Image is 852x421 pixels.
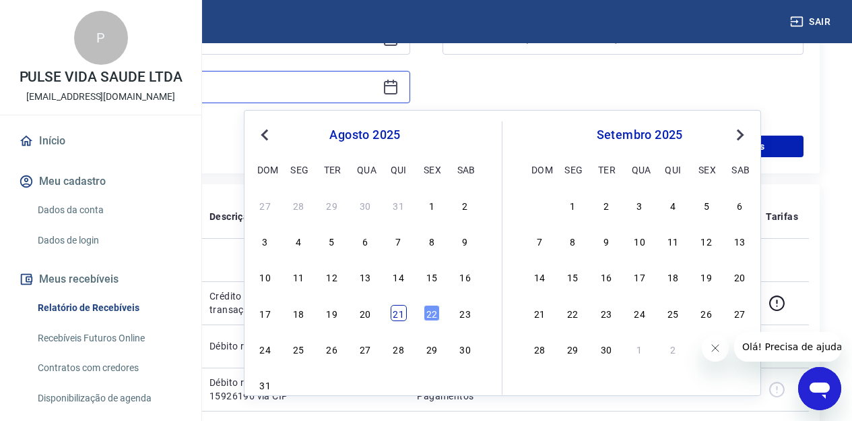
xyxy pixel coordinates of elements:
[324,161,340,177] div: ter
[424,305,440,321] div: Choose sexta-feira, 22 de agosto de 2025
[391,269,407,285] div: Choose quinta-feira, 14 de agosto de 2025
[598,305,614,321] div: Choose terça-feira, 23 de setembro de 2025
[290,161,306,177] div: seg
[457,376,473,393] div: Choose sábado, 6 de setembro de 2025
[8,9,113,20] span: Olá! Precisa de ajuda?
[26,90,175,104] p: [EMAIL_ADDRESS][DOMAIN_NAME]
[457,161,473,177] div: sab
[798,367,841,410] iframe: Botão para abrir a janela de mensagens
[257,161,273,177] div: dom
[16,167,185,196] button: Meu cadastro
[531,269,548,285] div: Choose domingo, 14 de setembro de 2025
[731,305,748,321] div: Choose sábado, 27 de setembro de 2025
[632,341,648,357] div: Choose quarta-feira, 1 de outubro de 2025
[209,289,395,316] p: Crédito referente ao recebimento da transação 223857542
[357,269,373,285] div: Choose quarta-feira, 13 de agosto de 2025
[665,269,681,285] div: Choose quinta-feira, 18 de setembro de 2025
[391,341,407,357] div: Choose quinta-feira, 28 de agosto de 2025
[16,126,185,156] a: Início
[424,233,440,249] div: Choose sexta-feira, 8 de agosto de 2025
[391,233,407,249] div: Choose quinta-feira, 7 de agosto de 2025
[257,305,273,321] div: Choose domingo, 17 de agosto de 2025
[324,341,340,357] div: Choose terça-feira, 26 de agosto de 2025
[734,332,841,362] iframe: Mensagem da empresa
[424,197,440,213] div: Choose sexta-feira, 1 de agosto de 2025
[32,354,185,382] a: Contratos com credores
[731,197,748,213] div: Choose sábado, 6 de setembro de 2025
[564,197,581,213] div: Choose segunda-feira, 1 de setembro de 2025
[598,269,614,285] div: Choose terça-feira, 16 de setembro de 2025
[32,294,185,322] a: Relatório de Recebíveis
[598,161,614,177] div: ter
[665,197,681,213] div: Choose quinta-feira, 4 de setembro de 2025
[324,376,340,393] div: Choose terça-feira, 2 de setembro de 2025
[702,335,729,362] iframe: Fechar mensagem
[424,376,440,393] div: Choose sexta-feira, 5 de setembro de 2025
[32,227,185,254] a: Dados de login
[632,305,648,321] div: Choose quarta-feira, 24 de setembro de 2025
[731,233,748,249] div: Choose sábado, 13 de setembro de 2025
[257,127,273,143] button: Previous Month
[32,325,185,352] a: Recebíveis Futuros Online
[531,161,548,177] div: dom
[357,233,373,249] div: Choose quarta-feira, 6 de agosto de 2025
[531,305,548,321] div: Choose domingo, 21 de setembro de 2025
[16,264,185,294] button: Meus recebíveis
[424,341,440,357] div: Choose sexta-feira, 29 de agosto de 2025
[357,197,373,213] div: Choose quarta-feira, 30 de julho de 2025
[531,341,548,357] div: Choose domingo, 28 de setembro de 2025
[665,161,681,177] div: qui
[290,376,306,393] div: Choose segunda-feira, 1 de setembro de 2025
[598,197,614,213] div: Choose terça-feira, 2 de setembro de 2025
[457,341,473,357] div: Choose sábado, 30 de agosto de 2025
[564,269,581,285] div: Choose segunda-feira, 15 de setembro de 2025
[74,11,128,65] div: P
[209,339,395,353] p: Débito referente ao saque 6787764
[357,305,373,321] div: Choose quarta-feira, 20 de agosto de 2025
[424,269,440,285] div: Choose sexta-feira, 15 de agosto de 2025
[457,197,473,213] div: Choose sábado, 2 de agosto de 2025
[424,161,440,177] div: sex
[598,233,614,249] div: Choose terça-feira, 9 de setembro de 2025
[324,269,340,285] div: Choose terça-feira, 12 de agosto de 2025
[698,305,715,321] div: Choose sexta-feira, 26 de setembro de 2025
[529,195,750,358] div: month 2025-09
[209,210,255,223] p: Descrição
[357,161,373,177] div: qua
[209,376,395,403] p: Débito referente à liquidação da UR 15926196 via CIP
[255,127,475,143] div: agosto 2025
[698,269,715,285] div: Choose sexta-feira, 19 de setembro de 2025
[324,305,340,321] div: Choose terça-feira, 19 de agosto de 2025
[531,233,548,249] div: Choose domingo, 7 de setembro de 2025
[391,197,407,213] div: Choose quinta-feira, 31 de julho de 2025
[632,197,648,213] div: Choose quarta-feira, 3 de setembro de 2025
[731,269,748,285] div: Choose sábado, 20 de setembro de 2025
[598,341,614,357] div: Choose terça-feira, 30 de setembro de 2025
[564,305,581,321] div: Choose segunda-feira, 22 de setembro de 2025
[32,196,185,224] a: Dados da conta
[632,233,648,249] div: Choose quarta-feira, 10 de setembro de 2025
[20,70,183,84] p: PULSE VIDA SAUDE LTDA
[698,161,715,177] div: sex
[391,305,407,321] div: Choose quinta-feira, 21 de agosto de 2025
[665,341,681,357] div: Choose quinta-feira, 2 de outubro de 2025
[457,305,473,321] div: Choose sábado, 23 de agosto de 2025
[457,233,473,249] div: Choose sábado, 9 de agosto de 2025
[732,127,748,143] button: Next Month
[290,305,306,321] div: Choose segunda-feira, 18 de agosto de 2025
[787,9,836,34] button: Sair
[257,197,273,213] div: Choose domingo, 27 de julho de 2025
[257,376,273,393] div: Choose domingo, 31 de agosto de 2025
[698,197,715,213] div: Choose sexta-feira, 5 de setembro de 2025
[698,341,715,357] div: Choose sexta-feira, 3 de outubro de 2025
[357,376,373,393] div: Choose quarta-feira, 3 de setembro de 2025
[290,269,306,285] div: Choose segunda-feira, 11 de agosto de 2025
[290,341,306,357] div: Choose segunda-feira, 25 de agosto de 2025
[324,197,340,213] div: Choose terça-feira, 29 de julho de 2025
[564,161,581,177] div: seg
[457,269,473,285] div: Choose sábado, 16 de agosto de 2025
[632,269,648,285] div: Choose quarta-feira, 17 de setembro de 2025
[357,341,373,357] div: Choose quarta-feira, 27 de agosto de 2025
[255,195,475,395] div: month 2025-08
[564,341,581,357] div: Choose segunda-feira, 29 de setembro de 2025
